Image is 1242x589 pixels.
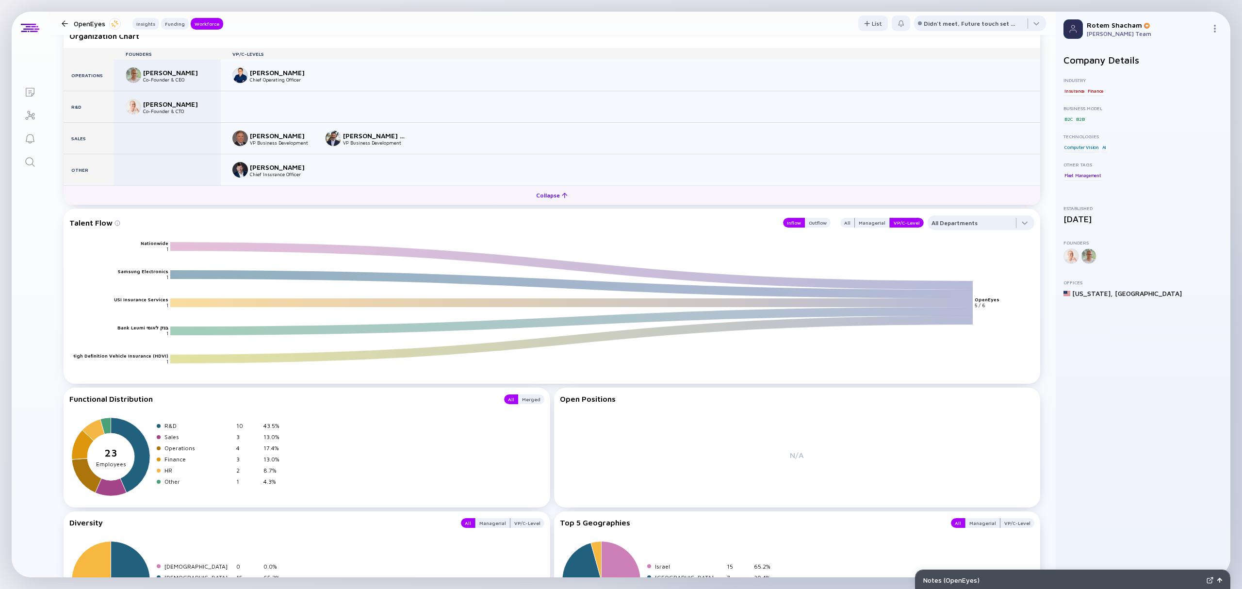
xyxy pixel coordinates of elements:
[840,218,854,228] div: All
[164,478,232,485] div: Other
[164,574,232,581] div: [DEMOGRAPHIC_DATA]
[855,218,889,228] div: Managerial
[96,460,126,468] tspan: Employees
[64,91,114,122] div: R&D
[126,99,141,115] img: Omry Sendik picture
[754,574,777,581] div: 30.4%
[263,456,287,463] div: 13.0%
[1087,30,1207,37] div: [PERSON_NAME] Team
[166,246,168,252] text: 1
[530,188,573,203] div: Collapse
[1115,289,1182,297] div: [GEOGRAPHIC_DATA]
[166,331,168,337] text: 1
[510,518,544,528] button: VP/C-Level
[69,394,494,404] div: Functional Distribution
[783,218,805,228] div: Inflow
[854,218,890,228] button: Managerial
[114,51,221,57] div: Founders
[12,149,48,173] a: Search
[191,19,223,29] div: Workforce
[64,60,114,91] div: Operations
[655,574,723,581] div: [GEOGRAPHIC_DATA]
[1063,162,1223,167] div: Other Tags
[12,103,48,126] a: Investor Map
[64,185,1040,205] button: Collapse
[236,422,260,429] div: 10
[69,518,451,528] div: Diversity
[166,275,168,280] text: 1
[166,359,168,365] text: 1
[164,422,232,429] div: R&D
[1063,105,1223,111] div: Business Model
[132,19,159,29] div: Insights
[164,433,232,441] div: Sales
[727,563,750,570] div: 15
[1207,577,1213,584] img: Expand Notes
[191,18,223,30] button: Workforce
[1072,289,1113,297] div: [US_STATE] ,
[1063,205,1223,211] div: Established
[74,17,121,30] div: OpenEyes
[975,297,1000,303] text: OpenEyes
[1063,279,1223,285] div: Offices
[1063,54,1223,65] h2: Company Details
[250,77,314,82] div: Chief Operating Officer
[263,422,287,429] div: 43.5%
[805,218,831,228] div: Outflow
[727,574,750,581] div: 7
[326,131,341,146] img: William Chase Daniels TRS, CIC picture
[475,518,510,528] button: Managerial
[754,563,777,570] div: 65.2%
[951,518,965,528] button: All
[250,68,314,77] div: [PERSON_NAME]
[1087,86,1104,96] div: Finance
[236,478,260,485] div: 1
[263,444,287,452] div: 17.4%
[250,131,314,140] div: [PERSON_NAME]
[118,269,168,275] text: Samsung Electronics
[890,218,924,228] div: VP/C-Level
[143,100,207,108] div: [PERSON_NAME]
[965,518,1000,528] button: Managerial
[164,456,232,463] div: Finance
[64,154,114,185] div: Other
[141,241,168,246] text: Nationwide
[1063,290,1070,297] img: United States Flag
[69,32,1034,40] div: Organization Chart
[236,444,260,452] div: 4
[975,303,986,309] text: 5 / 6
[560,394,1035,403] div: Open Positions
[1063,86,1085,96] div: Insurance
[104,447,117,459] tspan: 23
[1075,114,1085,124] div: B2B
[560,411,1035,499] div: N/A
[132,18,159,30] button: Insights
[263,563,287,570] div: 0.0%
[1063,77,1223,83] div: Industry
[250,140,314,146] div: VP Business Development
[461,518,475,528] button: All
[12,80,48,103] a: Lists
[263,478,287,485] div: 4.3%
[64,123,114,154] div: Sales
[236,467,260,474] div: 2
[1063,170,1102,180] div: Fleet Management
[69,215,773,230] div: Talent Flow
[1101,142,1108,152] div: AI
[250,171,314,177] div: Chief Insurance Officer
[858,16,888,31] button: List
[343,140,407,146] div: VP Business Development
[143,77,207,82] div: Co-Founder & CEO
[923,576,1203,584] div: Notes ( OpenEyes )
[1063,19,1083,39] img: Profile Picture
[1000,518,1034,528] button: VP/C-Level
[72,353,168,359] text: High Definition Vehicle Insurance (HDVI)
[164,444,232,452] div: Operations
[236,574,260,581] div: 15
